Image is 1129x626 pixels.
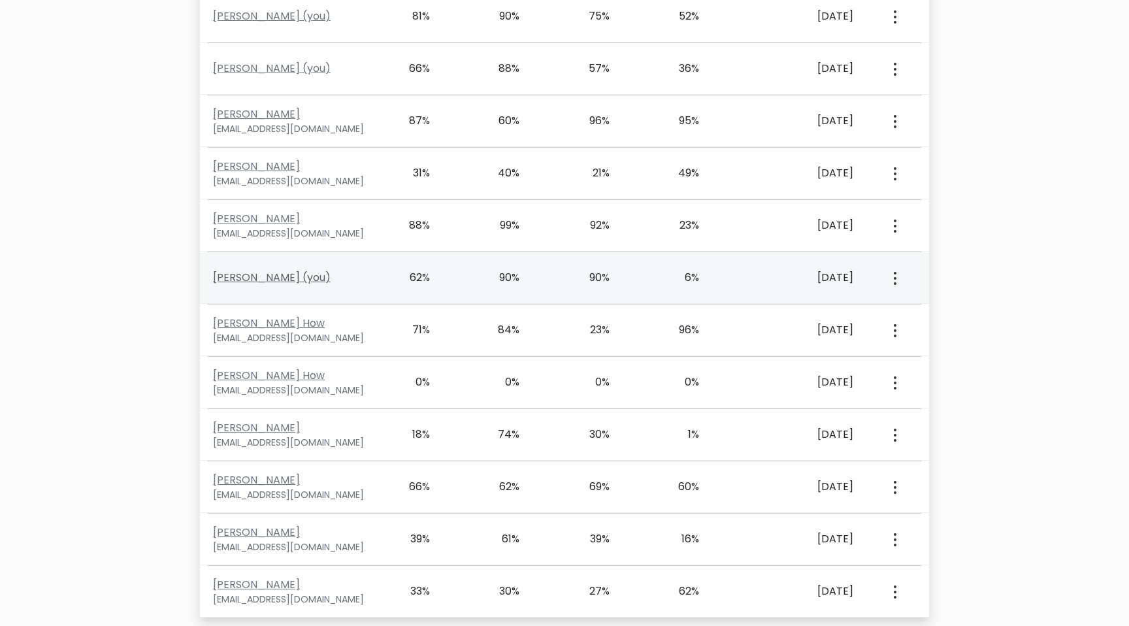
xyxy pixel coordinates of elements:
div: 88% [393,218,430,233]
div: 23% [663,218,700,233]
div: 16% [663,531,700,547]
a: [PERSON_NAME] [213,107,300,122]
div: 49% [663,165,700,181]
a: [PERSON_NAME] [213,577,300,592]
div: [DATE] [752,584,853,599]
div: [DATE] [752,427,853,442]
div: [DATE] [752,165,853,181]
div: [EMAIL_ADDRESS][DOMAIN_NAME] [213,227,377,240]
div: 61% [483,531,520,547]
a: [PERSON_NAME] (you) [213,61,331,76]
div: [DATE] [752,218,853,233]
div: [DATE] [752,322,853,338]
div: 23% [572,322,610,338]
div: [EMAIL_ADDRESS][DOMAIN_NAME] [213,593,377,606]
div: 62% [663,584,700,599]
div: 1% [663,427,700,442]
div: [EMAIL_ADDRESS][DOMAIN_NAME] [213,540,377,554]
a: [PERSON_NAME] (you) [213,8,331,24]
div: 57% [572,61,610,76]
div: 60% [663,479,700,495]
div: 39% [572,531,610,547]
div: 75% [572,8,610,24]
div: 87% [393,113,430,129]
div: 60% [483,113,520,129]
div: 69% [572,479,610,495]
div: 0% [483,374,520,390]
div: 88% [483,61,520,76]
a: [PERSON_NAME] How [213,316,325,331]
div: 66% [393,61,430,76]
div: 96% [572,113,610,129]
div: 71% [393,322,430,338]
div: 39% [393,531,430,547]
div: 90% [572,270,610,286]
div: 96% [663,322,700,338]
div: [DATE] [752,479,853,495]
div: 27% [572,584,610,599]
div: 30% [572,427,610,442]
div: 99% [483,218,520,233]
a: [PERSON_NAME] How [213,368,325,383]
div: 33% [393,584,430,599]
div: [EMAIL_ADDRESS][DOMAIN_NAME] [213,384,377,397]
div: 0% [572,374,610,390]
a: [PERSON_NAME] [213,472,300,487]
a: [PERSON_NAME] (you) [213,270,331,285]
div: [EMAIL_ADDRESS][DOMAIN_NAME] [213,488,377,502]
div: 92% [572,218,610,233]
a: [PERSON_NAME] [213,159,300,174]
div: [DATE] [752,374,853,390]
a: [PERSON_NAME] [213,211,300,226]
div: 74% [483,427,520,442]
div: 31% [393,165,430,181]
div: 21% [572,165,610,181]
div: 52% [663,8,700,24]
div: 90% [483,270,520,286]
div: 62% [393,270,430,286]
a: [PERSON_NAME] [213,420,300,435]
div: 95% [663,113,700,129]
div: [DATE] [752,531,853,547]
div: [EMAIL_ADDRESS][DOMAIN_NAME] [213,436,377,450]
a: [PERSON_NAME] [213,525,300,540]
div: 90% [483,8,520,24]
div: 6% [663,270,700,286]
div: 36% [663,61,700,76]
div: [EMAIL_ADDRESS][DOMAIN_NAME] [213,331,377,345]
div: [DATE] [752,8,853,24]
div: [DATE] [752,270,853,286]
div: 0% [663,374,700,390]
div: 84% [483,322,520,338]
div: 81% [393,8,430,24]
div: 0% [393,374,430,390]
div: 40% [483,165,520,181]
div: 62% [483,479,520,495]
div: 66% [393,479,430,495]
div: 18% [393,427,430,442]
div: [DATE] [752,113,853,129]
div: [DATE] [752,61,853,76]
div: [EMAIL_ADDRESS][DOMAIN_NAME] [213,174,377,188]
div: 30% [483,584,520,599]
div: [EMAIL_ADDRESS][DOMAIN_NAME] [213,122,377,136]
